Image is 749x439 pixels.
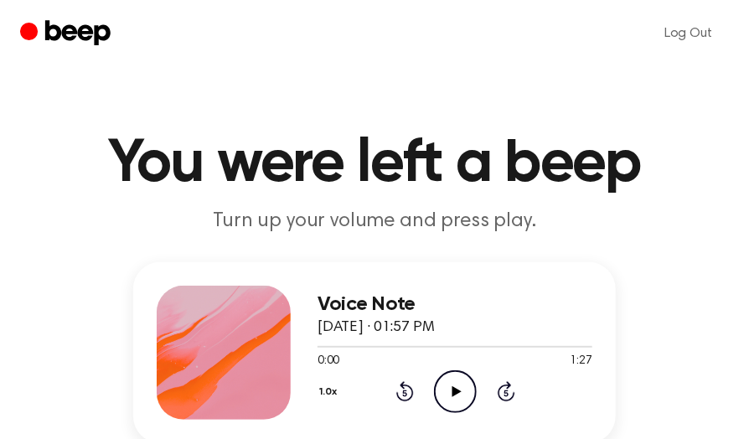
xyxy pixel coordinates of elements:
h3: Voice Note [318,293,592,316]
button: 1.0x [318,378,344,406]
a: Log Out [648,13,729,54]
span: 0:00 [318,353,339,370]
a: Beep [20,18,115,50]
span: [DATE] · 01:57 PM [318,320,435,335]
h1: You were left a beep [20,134,729,194]
span: 1:27 [571,353,592,370]
p: Turn up your volume and press play. [53,208,696,235]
